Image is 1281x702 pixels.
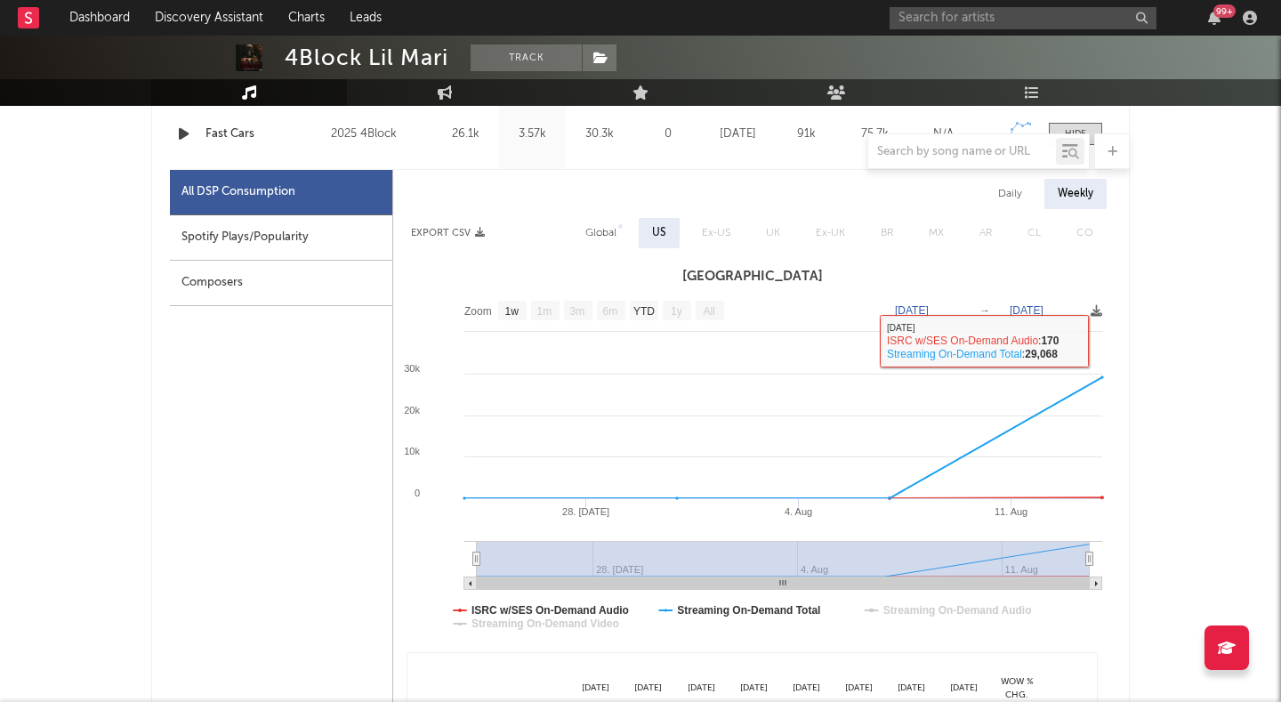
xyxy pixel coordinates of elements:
div: All DSP Consumption [170,170,392,215]
div: [DATE] [569,682,622,695]
div: 0 [637,125,699,143]
div: [DATE] [708,125,768,143]
text: Streaming On-Demand Audio [883,604,1032,617]
div: [DATE] [622,682,674,695]
text: ISRC w/SES On-Demand Audio [471,604,629,617]
button: 99+ [1208,11,1221,25]
div: Composers [170,261,392,306]
div: [DATE] [833,682,885,695]
div: All DSP Consumption [181,182,295,203]
div: 3.57k [504,125,561,143]
text: Streaming On-Demand Total [677,604,820,617]
text: 0 [415,488,420,498]
text: 11. Aug [995,506,1027,517]
text: 10k [404,446,420,456]
div: [DATE] [674,682,727,695]
button: Export CSV [411,228,485,238]
h3: [GEOGRAPHIC_DATA] [393,266,1111,287]
text: 20k [404,405,420,416]
text: 6m [603,305,618,318]
div: Daily [985,179,1035,209]
text: 1y [671,305,682,318]
button: Track [471,44,582,71]
div: Weekly [1044,179,1107,209]
text: [DATE] [895,304,929,317]
text: Streaming On-Demand Video [471,617,619,630]
div: 30.3k [570,125,628,143]
div: [DATE] [728,682,780,695]
text: 1w [505,305,520,318]
text: Zoom [464,305,492,318]
text: All [703,305,714,318]
input: Search by song name or URL [868,145,1056,159]
text: 3m [570,305,585,318]
div: US [652,222,666,244]
div: WoW % Chg. [990,675,1043,701]
text: 30k [404,363,420,374]
div: [DATE] [885,682,938,695]
div: 26.1k [437,125,495,143]
div: Spotify Plays/Popularity [170,215,392,261]
div: 75.7k [845,125,905,143]
div: [DATE] [780,682,833,695]
div: 4Block Lil Mari [285,44,448,71]
text: [DATE] [1010,304,1043,317]
div: 99 + [1213,4,1236,18]
text: 28. [DATE] [562,506,609,517]
text: 1m [537,305,552,318]
text: 4. Aug [785,506,812,517]
div: Global [585,222,616,244]
text: YTD [633,305,655,318]
input: Search for artists [890,7,1156,29]
div: 91k [777,125,836,143]
text: → [979,304,990,317]
div: N/A [914,125,973,143]
a: Fast Cars [205,125,322,143]
div: 2025 4Block [331,124,428,145]
div: [DATE] [938,682,990,695]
